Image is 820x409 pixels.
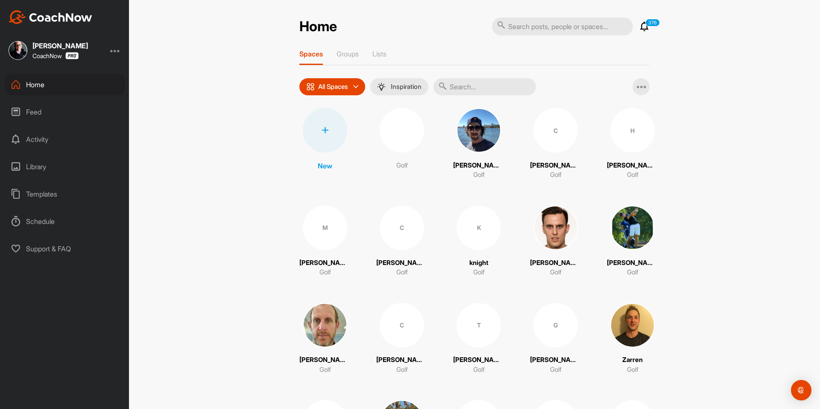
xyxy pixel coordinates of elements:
p: Golf [473,365,485,375]
p: Golf [396,365,408,375]
img: square_c74c483136c5a322e8c3ab00325b5695.jpg [457,108,501,153]
div: K [457,206,501,250]
p: Inspiration [391,83,422,90]
p: Golf [396,268,408,277]
p: Golf [550,268,562,277]
a: [PERSON_NAME]Golf [453,108,504,180]
div: Activity [5,129,125,150]
img: CoachNow Pro [65,52,79,59]
p: [PERSON_NAME] [530,258,581,268]
input: Search posts, people or spaces... [492,18,633,35]
div: Open Intercom Messenger [791,380,811,400]
p: Golf [550,170,562,180]
img: menuIcon [377,82,386,91]
div: G [533,303,578,347]
p: Golf [627,365,638,375]
a: T[PERSON_NAME]Golf [453,303,504,375]
p: All Spaces [318,83,348,90]
p: Golf [627,170,638,180]
p: [PERSON_NAME] [299,355,351,365]
img: icon [306,82,315,91]
p: Golf [396,161,408,171]
input: Search... [433,78,536,95]
img: square_c52517cafae7cc9ad69740a6896fcb52.jpg [610,206,655,250]
a: G[PERSON_NAME]Golf [530,303,581,375]
a: ZarrenGolf [607,303,658,375]
p: New [318,161,332,171]
a: C[PERSON_NAME]Golf [530,108,581,180]
p: [PERSON_NAME] [376,355,428,365]
div: H [610,108,655,153]
p: Lists [372,50,387,58]
h2: Home [299,18,337,35]
p: [PERSON_NAME] [530,161,581,171]
p: [PERSON_NAME] [453,355,504,365]
a: [PERSON_NAME]Golf [299,303,351,375]
a: [PERSON_NAME]Golf [530,206,581,277]
a: Golf [376,108,428,180]
div: Templates [5,183,125,205]
a: [PERSON_NAME]Golf [607,206,658,277]
div: C [533,108,578,153]
p: Golf [473,268,485,277]
div: [PERSON_NAME] [32,42,88,49]
p: [PERSON_NAME] [607,161,658,171]
a: C[PERSON_NAME]Golf [376,303,428,375]
p: Zarren [622,355,643,365]
div: C [380,303,424,347]
img: square_04ca77c7c53cd3339529e915fae3917d.jpg [533,206,578,250]
p: [PERSON_NAME] [453,161,504,171]
p: Golf [550,365,562,375]
p: [PERSON_NAME] [530,355,581,365]
p: Golf [319,365,331,375]
a: H[PERSON_NAME]Golf [607,108,658,180]
div: Support & FAQ [5,238,125,259]
p: Golf [473,170,485,180]
p: Golf [319,268,331,277]
p: Spaces [299,50,323,58]
div: CoachNow [32,52,79,59]
p: [PERSON_NAME] [376,258,428,268]
p: Golf [627,268,638,277]
p: 376 [645,19,660,26]
p: [PERSON_NAME] [607,258,658,268]
div: Home [5,74,125,95]
img: square_e5a1c8b45c7a489716c79f886f6a0dca.jpg [303,303,347,347]
p: Groups [337,50,359,58]
div: M [303,206,347,250]
a: C[PERSON_NAME]Golf [376,206,428,277]
p: knight [469,258,489,268]
img: CoachNow [9,10,92,24]
div: T [457,303,501,347]
a: M[PERSON_NAME]Golf [299,206,351,277]
a: KknightGolf [453,206,504,277]
img: square_d7b6dd5b2d8b6df5777e39d7bdd614c0.jpg [9,41,27,60]
div: Library [5,156,125,177]
div: Schedule [5,211,125,232]
p: [PERSON_NAME] [299,258,351,268]
div: Feed [5,101,125,123]
div: C [380,206,424,250]
img: square_3693790e66a3519a47180c501abf0a57.jpg [610,303,655,347]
